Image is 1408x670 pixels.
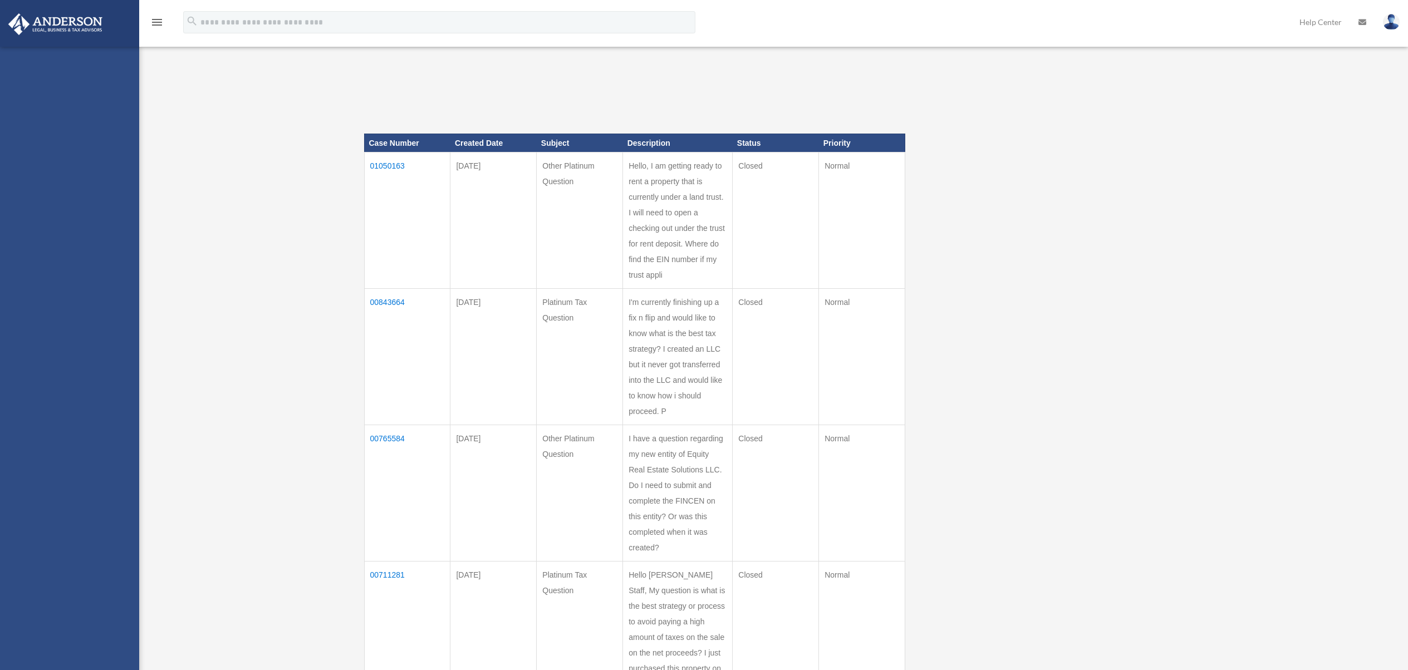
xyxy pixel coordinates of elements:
[364,152,450,289] td: 01050163
[819,289,905,425] td: Normal
[733,289,819,425] td: Closed
[364,134,450,152] th: Case Number
[5,13,106,35] img: Anderson Advisors Platinum Portal
[623,289,733,425] td: I'm currently finishing up a fix n flip and would like to know what is the best tax strategy? I c...
[186,15,198,27] i: search
[150,19,164,29] a: menu
[819,425,905,561] td: Normal
[364,289,450,425] td: 00843664
[450,134,537,152] th: Created Date
[733,134,819,152] th: Status
[1383,14,1400,30] img: User Pic
[819,152,905,289] td: Normal
[150,16,164,29] i: menu
[623,152,733,289] td: Hello, I am getting ready to rent a property that is currently under a land trust. I will need to...
[364,425,450,561] td: 00765584
[537,425,623,561] td: Other Platinum Question
[733,152,819,289] td: Closed
[733,425,819,561] td: Closed
[537,289,623,425] td: Platinum Tax Question
[819,134,905,152] th: Priority
[450,289,537,425] td: [DATE]
[537,152,623,289] td: Other Platinum Question
[623,134,733,152] th: Description
[537,134,623,152] th: Subject
[450,152,537,289] td: [DATE]
[623,425,733,561] td: I have a question regarding my new entity of Equity Real Estate Solutions LLC. Do I need to submi...
[450,425,537,561] td: [DATE]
